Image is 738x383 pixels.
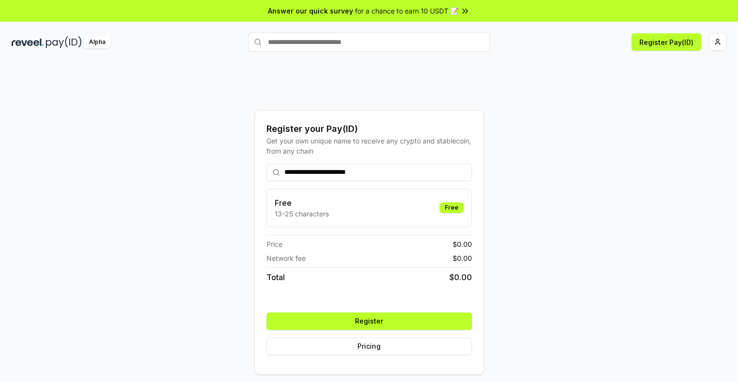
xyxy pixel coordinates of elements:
[266,312,472,330] button: Register
[275,209,329,219] p: 13-25 characters
[453,239,472,249] span: $ 0.00
[440,202,464,213] div: Free
[453,253,472,263] span: $ 0.00
[632,33,701,51] button: Register Pay(ID)
[12,36,44,48] img: reveel_dark
[355,6,458,16] span: for a chance to earn 10 USDT 📝
[449,271,472,283] span: $ 0.00
[84,36,111,48] div: Alpha
[266,253,306,263] span: Network fee
[266,122,472,136] div: Register your Pay(ID)
[268,6,353,16] span: Answer our quick survey
[266,271,285,283] span: Total
[266,338,472,355] button: Pricing
[266,136,472,156] div: Get your own unique name to receive any crypto and stablecoin, from any chain
[266,239,282,249] span: Price
[275,197,329,209] h3: Free
[46,36,82,48] img: pay_id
